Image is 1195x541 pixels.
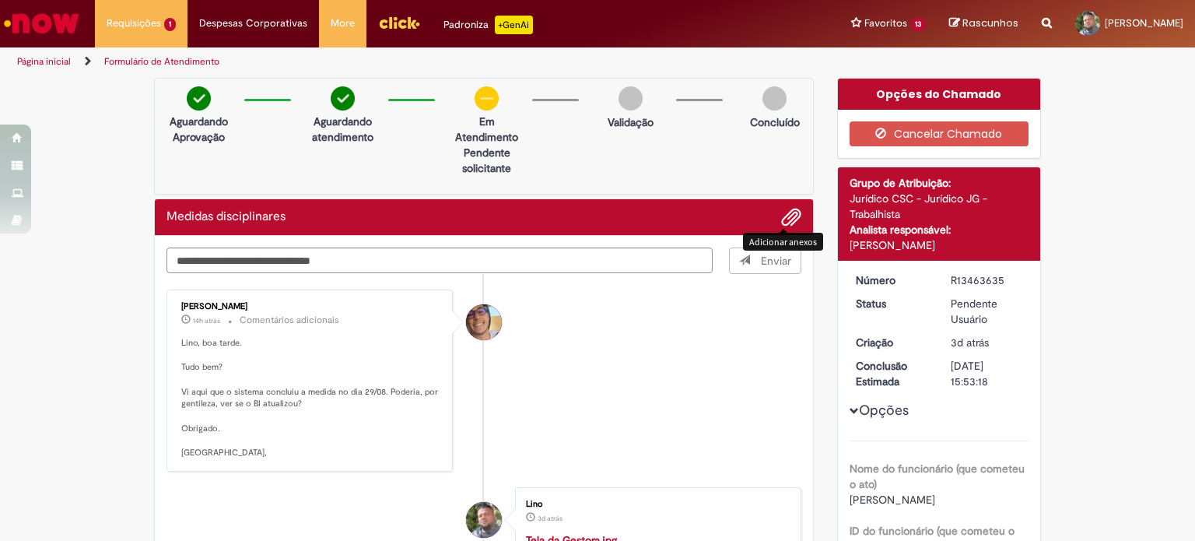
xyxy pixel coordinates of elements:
[850,175,1029,191] div: Grupo de Atribuição:
[193,316,220,325] span: 14h atrás
[951,358,1023,389] div: [DATE] 15:53:18
[449,145,524,176] p: Pendente solicitante
[449,114,524,145] p: Em Atendimento
[608,114,654,130] p: Validação
[951,335,989,350] time: 29/08/2025 16:53:14
[17,55,71,68] a: Página inicial
[187,86,211,111] img: check-circle-green.png
[466,502,502,538] div: Lino Lino Do Nascimento
[864,16,907,31] span: Favoritos
[443,16,533,34] div: Padroniza
[844,296,940,311] dt: Status
[844,272,940,288] dt: Número
[949,16,1018,31] a: Rascunhos
[844,335,940,350] dt: Criação
[781,207,801,227] button: Adicionar anexos
[164,18,176,31] span: 1
[951,335,1023,350] div: 29/08/2025 16:53:14
[526,500,785,509] div: Lino
[104,55,219,68] a: Formulário de Atendimento
[850,462,1025,491] b: Nome do funcionário (que cometeu o ato)
[240,314,339,327] small: Comentários adicionais
[850,121,1029,146] button: Cancelar Chamado
[181,337,440,459] p: Lino, boa tarde. Tudo bem? Vi aqui que o sistema concluiu a medida no dia 29/08. Poderia, por gen...
[850,493,935,507] span: [PERSON_NAME]
[331,16,355,31] span: More
[193,316,220,325] time: 31/08/2025 18:00:34
[951,335,989,350] span: 3d atrás
[538,514,562,523] time: 29/08/2025 16:53:04
[199,16,307,31] span: Despesas Corporativas
[844,358,940,389] dt: Conclusão Estimada
[166,210,286,224] h2: Medidas disciplinares Histórico de tíquete
[161,114,237,145] p: Aguardando Aprovação
[838,79,1041,110] div: Opções do Chamado
[475,86,499,111] img: circle-minus.png
[1105,16,1183,30] span: [PERSON_NAME]
[378,11,420,34] img: click_logo_yellow_360x200.png
[166,248,713,274] textarea: Digite sua mensagem aqui...
[850,237,1029,253] div: [PERSON_NAME]
[850,222,1029,237] div: Analista responsável:
[538,514,562,523] span: 3d atrás
[743,233,823,251] div: Adicionar anexos
[962,16,1018,30] span: Rascunhos
[12,47,785,76] ul: Trilhas de página
[331,86,355,111] img: check-circle-green.png
[850,191,1029,222] div: Jurídico CSC - Jurídico JG - Trabalhista
[495,16,533,34] p: +GenAi
[762,86,787,111] img: img-circle-grey.png
[619,86,643,111] img: img-circle-grey.png
[181,302,440,311] div: [PERSON_NAME]
[951,296,1023,327] div: Pendente Usuário
[107,16,161,31] span: Requisições
[951,272,1023,288] div: R13463635
[750,114,800,130] p: Concluído
[305,114,380,145] p: Aguardando atendimento
[2,8,82,39] img: ServiceNow
[910,18,926,31] span: 13
[466,304,502,340] div: Pedro Henrique De Oliveira Alves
